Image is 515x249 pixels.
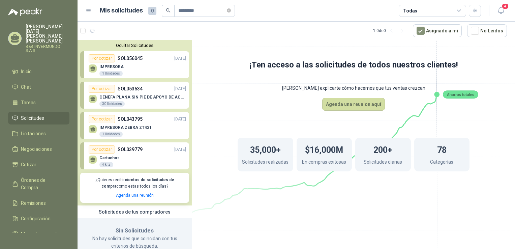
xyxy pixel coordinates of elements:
button: No Leídos [467,24,507,37]
a: Chat [8,81,69,93]
div: Por cotizar [89,85,115,93]
a: Por cotizarSOL043795[DATE] IMPRESORA ZEBRA ZT4211 Unidades [80,112,189,139]
div: 1 Unidades [99,132,123,137]
a: Manuales y ayuda [8,228,69,241]
div: Por cotizar [89,145,115,154]
span: Negociaciones [21,145,52,153]
h3: Sin Solicitudes [86,226,184,235]
button: 4 [495,5,507,17]
h1: 200+ [373,142,392,157]
p: [DATE] [174,116,186,122]
button: Ocultar Solicitudes [80,43,189,48]
span: close-circle [227,8,231,12]
p: CENEFA PLANA SIN PIE DE APOYO DE ACUERDO A LA IMAGEN ADJUNTA [99,95,186,100]
span: Solicitudes [21,114,44,122]
a: Por cotizarSOL039779[DATE] Cartuchos4 kits [80,142,189,169]
h1: 78 [437,142,447,157]
a: Cotizar [8,158,69,171]
span: Inicio [21,68,32,75]
p: [DATE] [174,55,186,62]
span: 0 [148,7,156,15]
span: Órdenes de Compra [21,176,63,191]
p: [DATE] [174,86,186,92]
div: Por cotizar [89,115,115,123]
p: Solicitudes realizadas [242,158,289,167]
span: 4 [502,3,509,9]
p: SOL053534 [118,85,143,92]
p: Categorías [430,158,453,167]
h1: $16,000M [305,142,343,157]
div: 4 kits [99,162,113,167]
p: [DATE] [174,146,186,153]
span: Tareas [21,99,36,106]
h1: 35,000+ [250,142,281,157]
p: [PERSON_NAME][DATE] [PERSON_NAME] [PERSON_NAME] [26,24,69,43]
div: 30 Unidades [99,101,125,107]
p: B&B INVERMUNDO S.A.S [26,45,69,53]
div: Solicitudes de tus compradores [78,205,192,218]
a: Licitaciones [8,127,69,140]
a: Órdenes de Compra [8,174,69,194]
p: ¿Quieres recibir como estas todos los días? [84,177,185,190]
span: Remisiones [21,199,46,207]
span: Chat [21,83,31,91]
p: SOL043795 [118,115,143,123]
button: Asignado a mi [413,24,462,37]
h1: Mis solicitudes [100,6,143,16]
a: Solicitudes [8,112,69,124]
span: Licitaciones [21,130,46,137]
a: Negociaciones [8,143,69,156]
p: SOL039779 [118,146,143,153]
a: Agenda una reunión [116,193,154,198]
span: Configuración [21,215,51,222]
div: Todas [403,7,417,15]
p: En compras exitosas [302,158,346,167]
a: Remisiones [8,197,69,210]
p: Solicitudes diarias [364,158,402,167]
div: 1 - 0 de 0 [373,25,407,36]
div: 1 Unidades [99,71,123,76]
p: SOL056045 [118,55,143,62]
p: Cartuchos [99,156,120,160]
span: close-circle [227,7,231,14]
p: IMPRESORA [99,64,124,69]
button: Agenda una reunion aquí [322,98,385,111]
a: Configuración [8,212,69,225]
span: Cotizar [21,161,36,168]
div: Por cotizar [89,54,115,62]
a: Por cotizarSOL053534[DATE] CENEFA PLANA SIN PIE DE APOYO DE ACUERDO A LA IMAGEN ADJUNTA30 Unidades [80,82,189,109]
span: Manuales y ayuda [21,230,59,238]
div: Ocultar SolicitudesPor cotizarSOL056045[DATE] IMPRESORA1 UnidadesPor cotizarSOL053534[DATE] CENEF... [78,40,192,205]
span: search [166,8,171,13]
a: Por cotizarSOL056045[DATE] IMPRESORA1 Unidades [80,51,189,78]
a: Tareas [8,96,69,109]
a: Inicio [8,65,69,78]
p: IMPRESORA ZEBRA ZT421 [99,125,152,130]
b: cientos de solicitudes de compra [101,177,174,189]
img: Logo peakr [8,8,42,16]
